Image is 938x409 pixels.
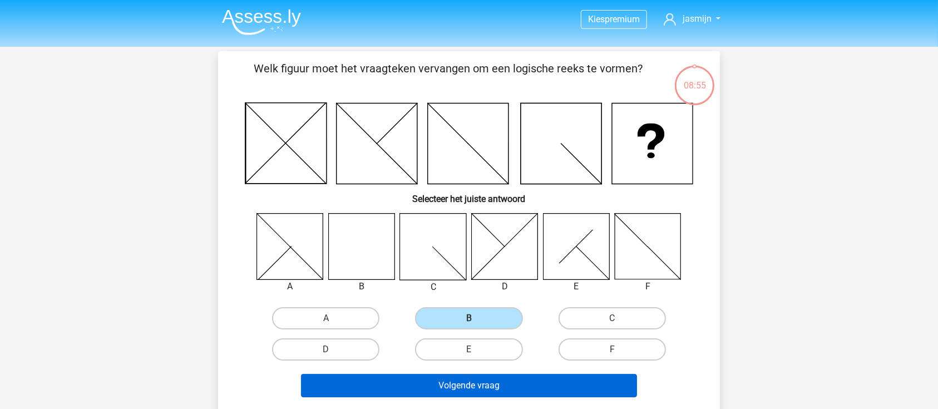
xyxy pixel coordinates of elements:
[391,280,475,294] div: C
[535,280,619,293] div: E
[683,13,712,24] span: jasmijn
[559,307,666,329] label: C
[248,280,332,293] div: A
[588,14,605,24] span: Kies
[236,185,702,204] h6: Selecteer het juiste antwoord
[272,338,379,361] label: D
[463,280,547,293] div: D
[606,280,690,293] div: F
[415,338,522,361] label: E
[320,280,404,293] div: B
[605,14,640,24] span: premium
[415,307,522,329] label: B
[222,9,301,35] img: Assessly
[674,65,715,92] div: 08:55
[659,12,725,26] a: jasmijn
[559,338,666,361] label: F
[581,12,646,27] a: Kiespremium
[301,374,638,397] button: Volgende vraag
[272,307,379,329] label: A
[236,60,660,93] p: Welk figuur moet het vraagteken vervangen om een logische reeks te vormen?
